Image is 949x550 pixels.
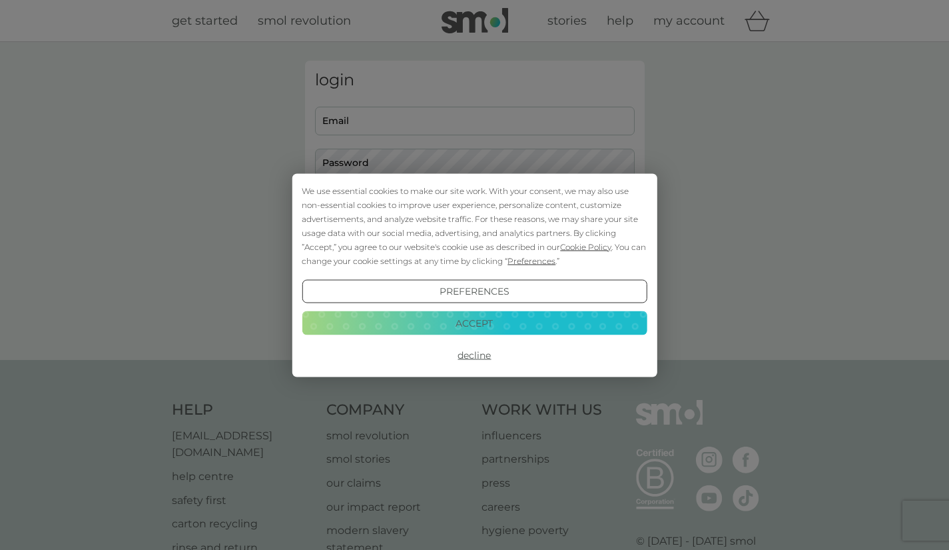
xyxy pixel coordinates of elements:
div: Cookie Consent Prompt [292,173,657,377]
button: Decline [302,343,647,367]
div: We use essential cookies to make our site work. With your consent, we may also use non-essential ... [302,183,647,267]
span: Preferences [507,255,555,265]
button: Accept [302,311,647,335]
button: Preferences [302,279,647,303]
span: Cookie Policy [560,241,611,251]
